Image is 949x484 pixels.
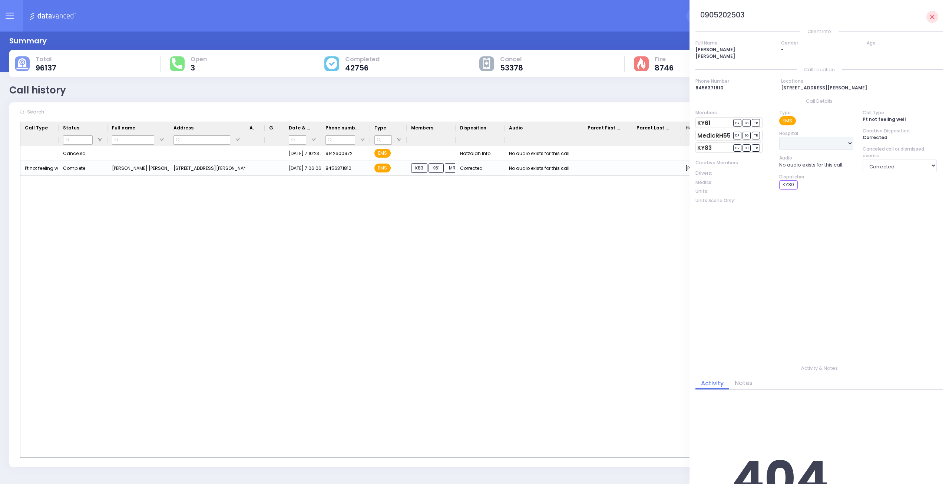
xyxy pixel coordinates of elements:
[681,161,743,176] div: [PERSON_NAME]
[779,161,843,168] span: No audio exists for this call.
[779,130,853,137] div: Hospital
[695,170,770,177] div: Drivers:
[695,179,770,186] div: Medics:
[20,161,929,176] div: Press SPACE to select this row.
[863,128,937,134] div: Creative Disposition
[235,137,241,143] button: Open Filter Menu
[20,161,59,176] div: Pt not feeling well
[29,11,79,20] img: Logo
[112,135,154,145] input: Full name Filter Input
[695,98,943,105] p: Call Details
[781,85,943,91] div: [STREET_ADDRESS][PERSON_NAME]
[697,120,710,126] a: KY61
[25,105,126,119] input: Search
[500,56,523,63] span: Cancel
[325,165,351,171] span: 8456371810
[695,66,943,73] p: Call Location
[326,58,337,69] img: cause-cover.svg
[779,174,853,180] div: Dispatcher
[374,149,391,158] span: EMS
[325,150,353,157] span: 9142600972
[781,46,857,53] div: -
[695,85,772,91] div: 8456371810
[483,58,490,69] img: other-cause.svg
[695,109,770,116] div: Members
[752,144,760,152] span: TR
[655,56,674,63] span: Fire
[500,64,523,72] span: 53378
[637,58,645,70] img: fire-cause.svg
[36,64,56,72] span: 96137
[752,132,760,139] span: TR
[863,116,937,123] div: Pt not feeling well
[867,40,943,46] div: Age
[345,64,380,72] span: 42756
[695,197,770,204] div: Units Scene Only:
[733,119,741,127] span: DR
[695,188,770,195] div: Units:
[509,125,523,131] span: Audio
[173,135,230,145] input: Address Filter Input
[752,119,760,127] span: TR
[63,125,79,131] span: Status
[20,146,929,161] div: Press SPACE to select this row.
[445,163,469,173] span: MRH55
[779,116,796,125] div: EMS
[16,58,29,69] img: total-cause.svg
[63,149,86,158] div: Canceled
[743,132,751,139] span: SO
[25,125,48,131] span: Call Type
[863,134,937,141] div: Corrected
[779,155,853,161] div: Audio
[172,58,182,69] img: total-response.svg
[700,11,744,20] h3: 0905202503
[108,161,169,176] div: [PERSON_NAME] [PERSON_NAME]
[284,146,321,161] div: [DATE] 7:10:23 AM
[112,125,135,131] span: Full name
[697,133,731,138] a: MedicRH55
[695,28,943,35] p: Client Info
[269,125,274,131] span: Gender
[360,137,366,143] button: Open Filter Menu
[695,159,770,166] div: Creative Members
[396,137,402,143] button: Open Filter Menu
[159,137,165,143] button: Open Filter Menu
[284,161,321,176] div: [DATE] 7:06:06 AM
[169,161,245,176] div: [STREET_ADDRESS][PERSON_NAME]
[733,132,741,139] span: DR
[863,109,937,116] div: Call Type
[456,146,505,161] div: Hatzalah Info
[509,164,571,173] div: No audio exists for this call.
[743,119,751,127] span: SO
[9,35,47,46] div: Summary
[289,125,311,131] span: Date & Time
[781,40,857,46] div: Gender
[655,64,674,72] span: 8746
[733,144,741,152] span: DR
[374,125,386,131] span: Type
[863,146,937,159] div: Canceled call or dismissed events
[695,40,772,46] div: Full Name
[411,125,433,131] span: Members
[685,125,719,131] span: Hebrew Name
[588,125,622,131] span: Parent First Name
[411,163,427,173] span: K83
[456,161,505,176] div: Corrected
[289,135,306,145] input: Date & Time Filter Input
[63,164,85,173] div: Complete
[636,125,671,131] span: Parent Last Name
[779,109,853,116] div: Type
[460,125,486,131] span: Disposition
[697,145,712,151] a: KY83
[36,56,56,63] span: Total
[9,83,66,98] div: Call history
[325,135,355,145] input: Phone number Filter Input
[325,125,360,131] span: Phone number
[173,125,194,131] span: Address
[779,180,798,190] div: KY30
[695,365,943,372] p: Activity & Notes
[311,137,317,143] button: Open Filter Menu
[191,64,207,72] span: 3
[374,164,391,172] span: EMS
[249,125,254,131] span: Age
